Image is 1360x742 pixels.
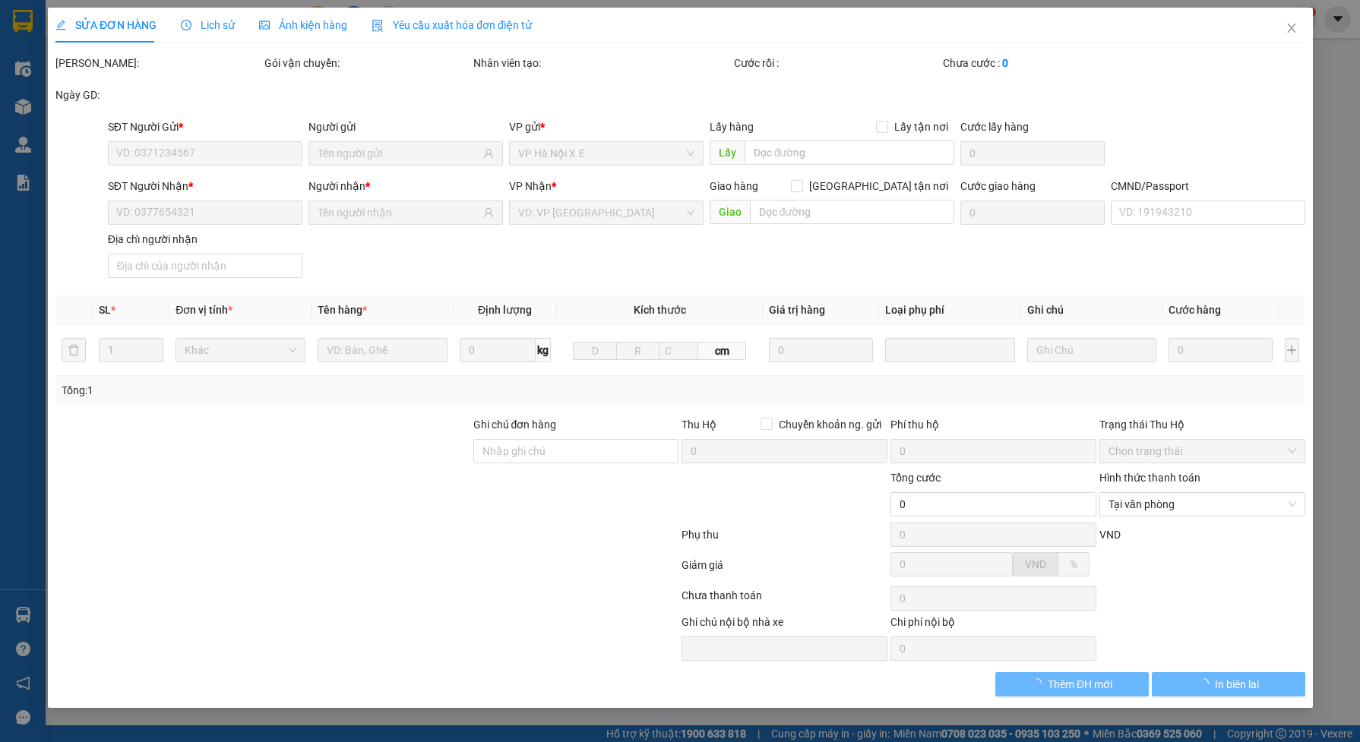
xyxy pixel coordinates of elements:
div: Chưa thanh toán [680,587,889,614]
label: Ghi chú đơn hàng [473,418,556,431]
div: Người nhận [308,178,502,194]
div: Ghi chú nội bộ nhà xe [682,614,887,636]
span: Lấy hàng [709,121,753,133]
span: Chuyển khoản ng. gửi [773,416,887,433]
input: Ghi Chú [1026,338,1156,362]
div: Phí thu hộ [890,416,1096,439]
span: close [1285,22,1297,34]
div: Chi phí nội bộ [890,614,1096,636]
span: SỬA ĐƠN HÀNG [55,19,157,31]
input: Địa chỉ của người nhận [107,254,302,278]
span: Giao [709,200,749,224]
span: SL [98,304,110,316]
div: SĐT Người Nhận [107,178,302,194]
label: Hình thức thanh toán [1099,472,1200,484]
span: loading [1197,678,1214,689]
span: Chọn trạng thái [1109,440,1296,463]
div: Tổng: 1 [62,382,526,399]
input: Dọc đường [749,200,954,224]
div: SĐT Người Gửi [107,118,302,135]
input: Ghi chú đơn hàng [473,439,678,463]
span: VP Hà Nội X.E [517,142,694,165]
div: [PERSON_NAME]: [55,55,261,71]
button: Close [1270,8,1312,50]
button: Thêm ĐH mới [995,672,1148,696]
input: R [615,342,659,360]
input: Cước lấy hàng [960,141,1104,166]
span: Tổng cước [890,472,941,484]
span: Tại văn phòng [1109,493,1296,516]
span: Kích thước [633,304,685,316]
div: VP gửi [508,118,703,135]
div: Phụ thu [680,526,889,553]
button: In biên lai [1151,672,1305,696]
div: Người gửi [308,118,502,135]
span: clock-circle [181,20,191,30]
span: Giá trị hàng [769,304,825,316]
span: Tên hàng [318,304,367,316]
input: 0 [769,338,873,362]
span: VND [1099,529,1121,541]
input: C [659,342,698,360]
span: Đơn vị tính [176,304,232,316]
span: Ảnh kiện hàng [259,19,347,31]
input: VD: Bàn, Ghế [318,338,448,362]
span: In biên lai [1214,676,1258,693]
div: Gói vận chuyển: [264,55,470,71]
div: CMND/Passport [1110,178,1305,194]
span: Lịch sử [181,19,235,31]
span: Lấy [709,141,744,165]
img: icon [372,20,384,32]
input: 0 [1169,338,1273,362]
span: Thêm ĐH mới [1048,676,1112,693]
span: loading [1031,678,1048,689]
span: picture [259,20,270,30]
button: plus [1285,338,1299,362]
span: edit [55,20,66,30]
div: Cước rồi : [734,55,940,71]
span: Cước hàng [1169,304,1221,316]
input: Cước giao hàng [960,200,1104,225]
th: Ghi chú [1020,295,1162,325]
span: cm [698,342,746,360]
span: user [482,148,493,159]
th: Loại phụ phí [879,295,1021,325]
span: Định lượng [478,304,532,316]
span: Giao hàng [709,180,757,192]
input: Tên người nhận [317,204,479,221]
label: Cước lấy hàng [960,121,1028,133]
span: user [482,207,493,218]
input: Dọc đường [744,141,954,165]
span: VND [1025,558,1046,570]
b: 0 [1001,57,1007,69]
div: Chưa cước : [942,55,1148,71]
span: Lấy tận nơi [887,118,954,135]
label: Cước giao hàng [960,180,1035,192]
button: delete [62,338,86,362]
div: Trạng thái Thu Hộ [1099,416,1305,433]
span: Khác [185,339,296,362]
span: [GEOGRAPHIC_DATA] tận nơi [802,178,954,194]
span: kg [535,338,550,362]
div: Ngày GD: [55,87,261,103]
div: Địa chỉ người nhận [107,231,302,248]
span: Yêu cầu xuất hóa đơn điện tử [372,19,532,31]
div: Nhân viên tạo: [473,55,730,71]
input: D [573,342,617,360]
span: VP Nhận [508,180,551,192]
input: Tên người gửi [317,145,479,162]
div: Giảm giá [680,557,889,583]
span: Thu Hộ [682,418,716,431]
span: % [1070,558,1077,570]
